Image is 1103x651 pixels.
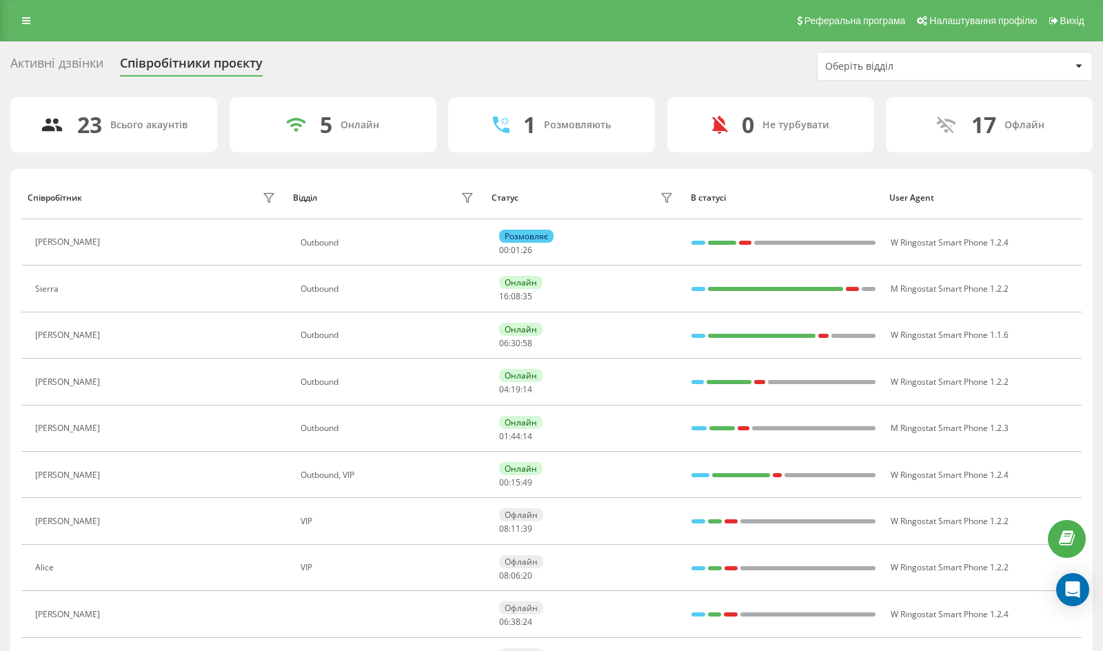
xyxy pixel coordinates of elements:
[499,570,509,581] span: 08
[35,610,103,619] div: [PERSON_NAME]
[511,430,520,442] span: 44
[1056,573,1089,606] div: Open Intercom Messenger
[891,376,1009,388] span: W Ringostat Smart Phone 1.2.2
[499,524,532,534] div: : :
[891,469,1009,481] span: W Ringostat Smart Phone 1.2.4
[35,517,103,526] div: [PERSON_NAME]
[891,561,1009,573] span: W Ringostat Smart Phone 1.2.2
[523,112,536,138] div: 1
[499,290,509,302] span: 16
[35,563,57,572] div: Alice
[499,571,532,581] div: : :
[499,383,509,395] span: 04
[35,237,103,247] div: [PERSON_NAME]
[499,385,532,394] div: : :
[511,616,520,628] span: 38
[35,470,103,480] div: [PERSON_NAME]
[35,284,62,294] div: Sierra
[499,369,543,382] div: Онлайн
[301,423,478,433] div: Оutbound
[511,290,520,302] span: 08
[35,330,103,340] div: [PERSON_NAME]
[341,119,379,131] div: Онлайн
[499,430,509,442] span: 01
[825,61,990,72] div: Оберіть відділ
[511,523,520,534] span: 11
[499,601,543,614] div: Офлайн
[120,56,263,77] div: Співробітники проєкту
[499,432,532,441] div: : :
[511,337,520,349] span: 30
[499,523,509,534] span: 08
[499,276,543,289] div: Онлайн
[891,329,1009,341] span: W Ringostat Smart Phone 1.1.6
[762,119,829,131] div: Не турбувати
[499,416,543,429] div: Онлайн
[691,193,877,203] div: В статусі
[301,517,478,526] div: VIP
[511,477,520,488] span: 15
[891,422,1009,434] span: M Ringostat Smart Phone 1.2.3
[1004,119,1044,131] div: Офлайн
[293,193,317,203] div: Відділ
[929,15,1037,26] span: Налаштування профілю
[499,244,509,256] span: 00
[301,563,478,572] div: VIP
[511,570,520,581] span: 06
[523,244,532,256] span: 26
[971,112,996,138] div: 17
[891,283,1009,294] span: M Ringostat Smart Phone 1.2.2
[499,337,509,349] span: 06
[499,508,543,521] div: Офлайн
[511,244,520,256] span: 01
[891,237,1009,248] span: W Ringostat Smart Phone 1.2.4
[301,238,478,248] div: Оutbound
[492,193,518,203] div: Статус
[523,523,532,534] span: 39
[320,112,332,138] div: 5
[523,570,532,581] span: 20
[523,290,532,302] span: 35
[499,555,543,568] div: Офлайн
[301,330,478,340] div: Оutbound
[499,477,509,488] span: 00
[10,56,103,77] div: Активні дзвінки
[523,477,532,488] span: 49
[511,383,520,395] span: 19
[110,119,188,131] div: Всього акаунтів
[499,292,532,301] div: : :
[301,377,478,387] div: Оutbound
[77,112,102,138] div: 23
[35,423,103,433] div: [PERSON_NAME]
[891,608,1009,620] span: W Ringostat Smart Phone 1.2.4
[301,284,478,294] div: Оutbound
[889,193,1075,203] div: User Agent
[523,430,532,442] span: 14
[805,15,906,26] span: Реферальна програма
[891,515,1009,527] span: W Ringostat Smart Phone 1.2.2
[499,339,532,348] div: : :
[499,462,543,475] div: Онлайн
[28,193,82,203] div: Співробітник
[1060,15,1084,26] span: Вихід
[499,246,532,255] div: : :
[742,112,754,138] div: 0
[499,617,532,627] div: : :
[499,478,532,488] div: : :
[301,470,478,480] div: Оutbound, VIP
[523,383,532,395] span: 14
[523,616,532,628] span: 24
[499,230,554,243] div: Розмовляє
[544,119,611,131] div: Розмовляють
[523,337,532,349] span: 58
[35,377,103,387] div: [PERSON_NAME]
[499,323,543,336] div: Онлайн
[499,616,509,628] span: 06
